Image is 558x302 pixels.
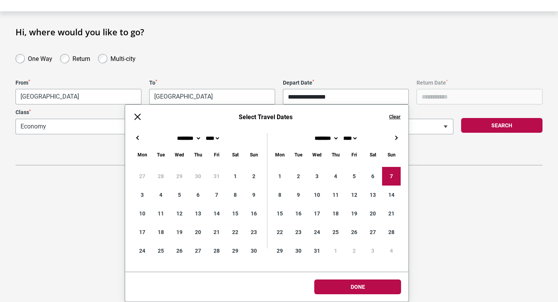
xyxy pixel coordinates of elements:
[363,223,382,241] div: 27
[345,167,363,186] div: 5
[133,167,152,186] div: 27
[345,150,363,159] div: Friday
[207,223,226,241] div: 21
[189,223,207,241] div: 20
[270,150,289,159] div: Monday
[133,223,152,241] div: 17
[133,133,142,142] button: ←
[308,241,326,260] div: 31
[226,150,245,159] div: Saturday
[308,186,326,204] div: 10
[189,241,207,260] div: 27
[345,186,363,204] div: 12
[382,186,401,204] div: 14
[152,167,170,186] div: 28
[245,150,263,159] div: Sunday
[245,204,263,223] div: 16
[133,241,152,260] div: 24
[16,89,141,104] span: Melbourne, Australia
[283,80,409,86] label: Depart Date
[226,167,245,186] div: 1
[207,150,226,159] div: Friday
[245,241,263,260] div: 30
[189,167,207,186] div: 30
[15,119,231,134] span: Economy
[363,204,382,223] div: 20
[170,167,189,186] div: 29
[461,118,542,133] button: Search
[28,53,52,62] label: One Way
[363,150,382,159] div: Saturday
[270,167,289,186] div: 1
[152,150,170,159] div: Tuesday
[245,186,263,204] div: 9
[308,150,326,159] div: Wednesday
[207,167,226,186] div: 31
[72,53,90,62] label: Return
[207,241,226,260] div: 28
[245,167,263,186] div: 2
[382,150,401,159] div: Sunday
[152,241,170,260] div: 25
[308,223,326,241] div: 24
[363,241,382,260] div: 3
[314,279,401,294] button: Done
[152,186,170,204] div: 4
[382,204,401,223] div: 21
[170,204,189,223] div: 12
[149,80,275,86] label: To
[326,150,345,159] div: Thursday
[270,186,289,204] div: 8
[270,223,289,241] div: 22
[133,150,152,159] div: Monday
[270,241,289,260] div: 29
[15,109,231,116] label: Class
[345,223,363,241] div: 26
[363,186,382,204] div: 13
[189,204,207,223] div: 13
[326,186,345,204] div: 11
[270,204,289,223] div: 15
[326,223,345,241] div: 25
[226,223,245,241] div: 22
[382,241,401,260] div: 4
[152,223,170,241] div: 18
[289,204,308,223] div: 16
[152,204,170,223] div: 11
[110,53,136,62] label: Multi-city
[363,167,382,186] div: 6
[382,223,401,241] div: 28
[226,204,245,223] div: 15
[289,223,308,241] div: 23
[150,89,275,104] span: Ho Chi Minh City, Vietnam
[226,241,245,260] div: 29
[289,167,308,186] div: 2
[391,133,401,142] button: →
[345,204,363,223] div: 19
[207,186,226,204] div: 7
[326,204,345,223] div: 18
[149,89,275,104] span: Ho Chi Minh City, Vietnam
[245,223,263,241] div: 23
[189,186,207,204] div: 6
[326,167,345,186] div: 4
[170,223,189,241] div: 19
[326,241,345,260] div: 1
[15,89,141,104] span: Melbourne, Australia
[308,204,326,223] div: 17
[15,27,542,37] h1: Hi, where would you like to go?
[289,186,308,204] div: 9
[170,241,189,260] div: 26
[289,150,308,159] div: Tuesday
[226,186,245,204] div: 8
[345,241,363,260] div: 2
[16,119,230,134] span: Economy
[189,150,207,159] div: Thursday
[133,204,152,223] div: 10
[207,204,226,223] div: 14
[133,186,152,204] div: 3
[150,113,381,121] h6: Select Travel Dates
[389,113,401,120] button: Clear
[170,186,189,204] div: 5
[15,80,141,86] label: From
